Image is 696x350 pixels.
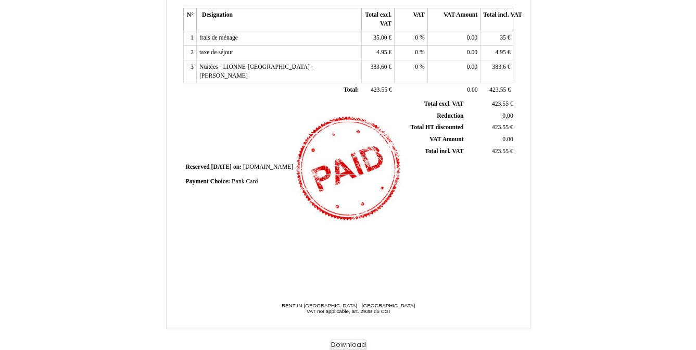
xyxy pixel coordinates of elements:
span: Total: [344,86,359,93]
span: RENT-IN-[GEOGRAPHIC_DATA] - [GEOGRAPHIC_DATA] [282,303,415,308]
span: Bank Card [232,178,258,185]
span: 423.55 [492,124,509,131]
span: 0.00 [467,86,477,93]
span: VAT Amount [429,136,463,143]
th: Total excl. VAT [361,8,394,31]
td: % [395,46,427,60]
span: 383.60 [370,64,387,70]
span: 423.55 [371,86,387,93]
td: € [361,31,394,46]
span: frais de ménage [199,34,238,41]
span: 4.95 [376,49,387,56]
span: 0.00 [502,136,513,143]
span: 0.00 [467,64,477,70]
span: 35 [500,34,506,41]
td: € [465,122,515,134]
span: 423.55 [492,148,509,155]
span: 0.00 [467,34,477,41]
td: € [465,145,515,157]
span: VAT not applicable, art. 293B du CGI [307,308,390,314]
span: 35.00 [373,34,387,41]
span: 423.55 [492,101,509,107]
span: 0,00 [502,113,513,119]
th: N° [183,8,196,31]
span: [DATE] [211,164,232,170]
span: Reduction [437,113,463,119]
td: 2 [183,46,196,60]
span: Total excl. VAT [424,101,464,107]
span: Total incl. VAT [425,148,464,155]
span: 423.55 [489,86,506,93]
td: 1 [183,31,196,46]
span: taxe de séjour [199,49,233,56]
span: [DOMAIN_NAME] [243,164,293,170]
td: € [480,83,513,98]
td: € [480,31,513,46]
th: VAT [395,8,427,31]
td: % [395,31,427,46]
th: Total incl. VAT [480,8,513,31]
span: 383.6 [492,64,505,70]
span: Nuitées - LIONNE-[GEOGRAPHIC_DATA] - [PERSON_NAME] [199,64,313,79]
span: on: [233,164,242,170]
td: % [395,60,427,83]
span: 0.00 [467,49,477,56]
td: 3 [183,60,196,83]
span: Reserved [186,164,210,170]
th: VAT Amount [427,8,480,31]
td: € [480,46,513,60]
th: Designation [196,8,361,31]
td: € [361,46,394,60]
span: 0 [415,49,418,56]
td: € [361,60,394,83]
span: 4.95 [495,49,505,56]
td: € [480,60,513,83]
span: Payment Choice: [186,178,230,185]
td: € [465,98,515,110]
td: € [361,83,394,98]
span: 0 [415,34,418,41]
span: Total HT discounted [410,124,463,131]
span: 0 [415,64,418,70]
